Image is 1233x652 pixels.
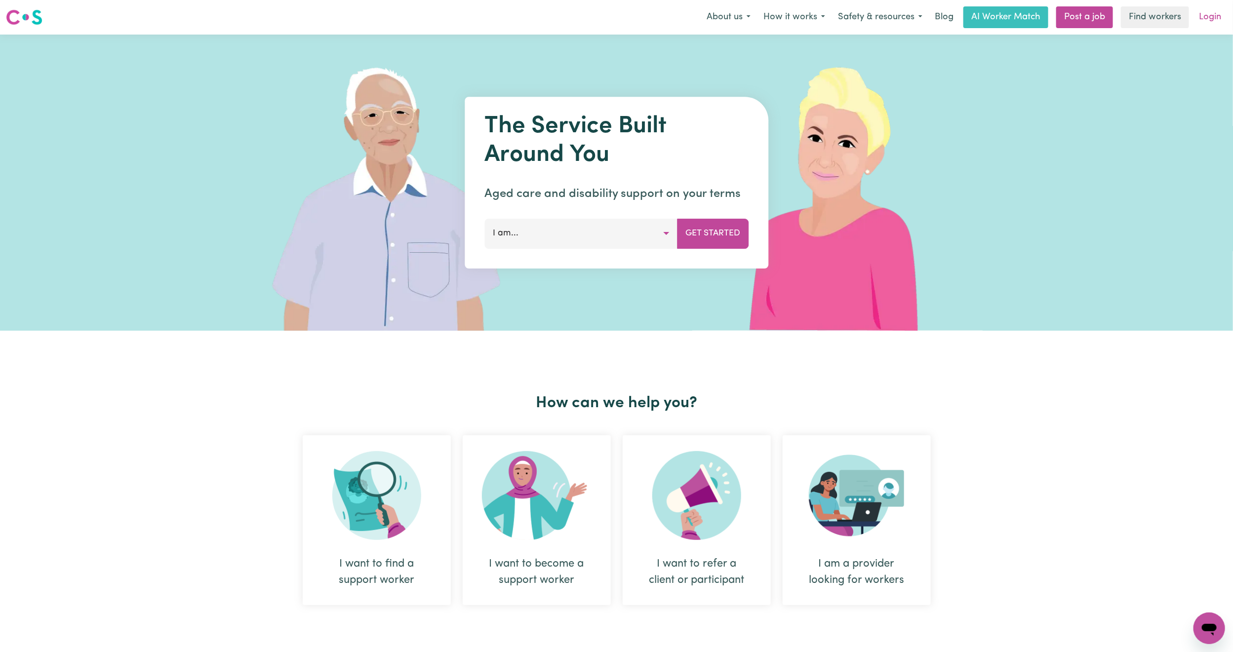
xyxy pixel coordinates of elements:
[652,451,741,540] img: Refer
[482,451,592,540] img: Become Worker
[1056,6,1113,28] a: Post a job
[646,556,747,588] div: I want to refer a client or participant
[486,556,587,588] div: I want to become a support worker
[757,7,832,28] button: How it works
[332,451,421,540] img: Search
[963,6,1048,28] a: AI Worker Match
[809,451,905,540] img: Provider
[929,6,959,28] a: Blog
[484,113,749,169] h1: The Service Built Around You
[6,8,42,26] img: Careseekers logo
[303,435,451,605] div: I want to find a support worker
[1193,6,1227,28] a: Login
[806,556,907,588] div: I am a provider looking for workers
[297,394,937,413] h2: How can we help you?
[484,219,677,248] button: I am...
[1193,613,1225,644] iframe: Button to launch messaging window, conversation in progress
[783,435,931,605] div: I am a provider looking for workers
[623,435,771,605] div: I want to refer a client or participant
[677,219,749,248] button: Get Started
[6,6,42,29] a: Careseekers logo
[484,185,749,203] p: Aged care and disability support on your terms
[463,435,611,605] div: I want to become a support worker
[700,7,757,28] button: About us
[1121,6,1189,28] a: Find workers
[326,556,427,588] div: I want to find a support worker
[832,7,929,28] button: Safety & resources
